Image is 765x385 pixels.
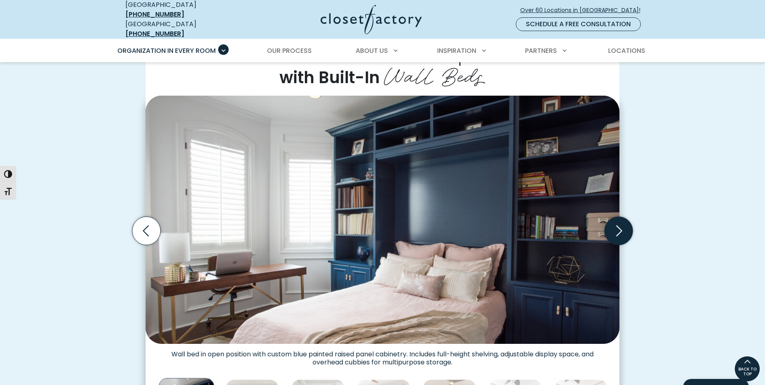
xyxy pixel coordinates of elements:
button: Next slide [601,213,636,248]
span: Our Process [267,46,312,55]
span: Over 60 Locations in [GEOGRAPHIC_DATA]! [520,6,647,15]
figcaption: Wall bed in open position with custom blue painted raised panel cabinetry. Includes full-height s... [146,344,619,366]
button: Previous slide [129,213,164,248]
a: Over 60 Locations in [GEOGRAPHIC_DATA]! [520,3,647,17]
a: [PHONE_NUMBER] [125,10,184,19]
span: BACK TO TOP [735,367,760,377]
img: Closet Factory Logo [321,5,422,34]
a: Schedule a Free Consultation [516,17,641,31]
span: Inspiration [437,46,476,55]
span: Partners [525,46,557,55]
span: Locations [608,46,645,55]
a: [PHONE_NUMBER] [125,29,184,38]
img: Navy blue built-in wall bed with surrounding bookcases and upper storage [146,96,619,344]
span: About Us [356,46,388,55]
a: BACK TO TOP [734,356,760,382]
span: Organization in Every Room [117,46,216,55]
span: with Built-In [279,66,380,89]
span: Wall Beds [384,58,486,90]
div: [GEOGRAPHIC_DATA] [125,19,242,39]
nav: Primary Menu [112,40,654,62]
